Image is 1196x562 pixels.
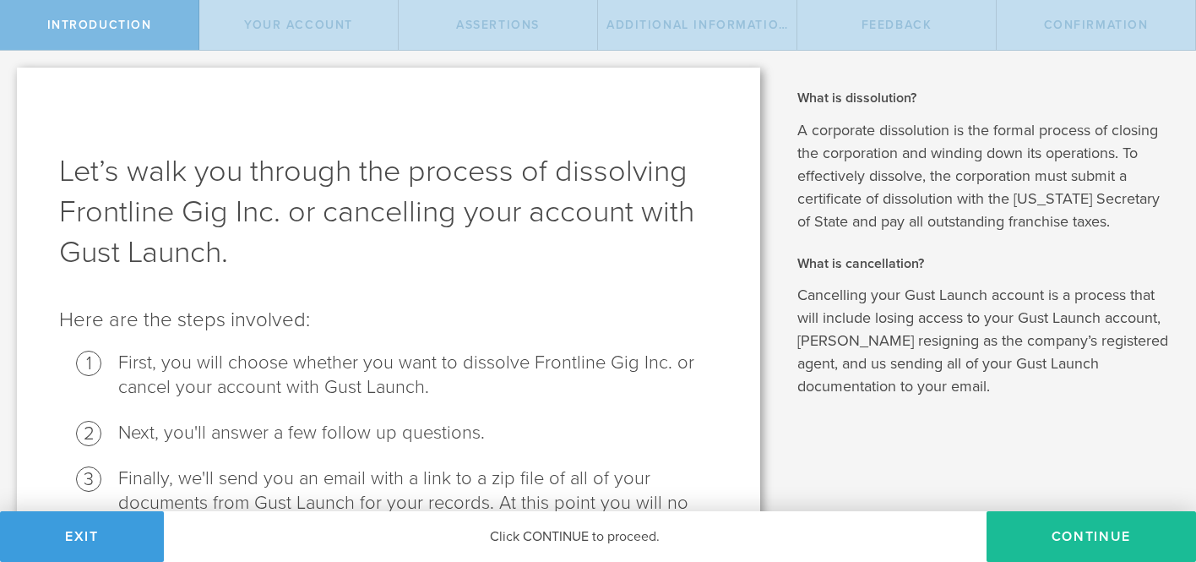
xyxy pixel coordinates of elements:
[606,18,789,32] span: Additional Information
[118,351,718,400] li: First, you will choose whether you want to dissolve Frontline Gig Inc. or cancel your account wit...
[47,18,152,32] span: Introduction
[797,89,1171,107] h2: What is dissolution?
[118,421,718,445] li: Next, you'll answer a few follow up questions.
[862,18,932,32] span: Feedback
[797,119,1171,233] p: A corporate dissolution is the formal process of closing the corporation and winding down its ope...
[118,467,718,540] li: Finally, we'll send you an email with a link to a zip file of all of your documents from Gust Lau...
[797,284,1171,398] p: Cancelling your Gust Launch account is a process that will include losing access to your Gust Lau...
[797,254,1171,273] h2: What is cancellation?
[456,18,540,32] span: Assertions
[59,151,718,273] h1: Let’s walk you through the process of dissolving Frontline Gig Inc. or cancelling your account wi...
[987,511,1196,562] button: Continue
[59,307,718,334] p: Here are the steps involved:
[244,18,353,32] span: Your Account
[164,511,987,562] div: Click CONTINUE to proceed.
[1044,18,1149,32] span: Confirmation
